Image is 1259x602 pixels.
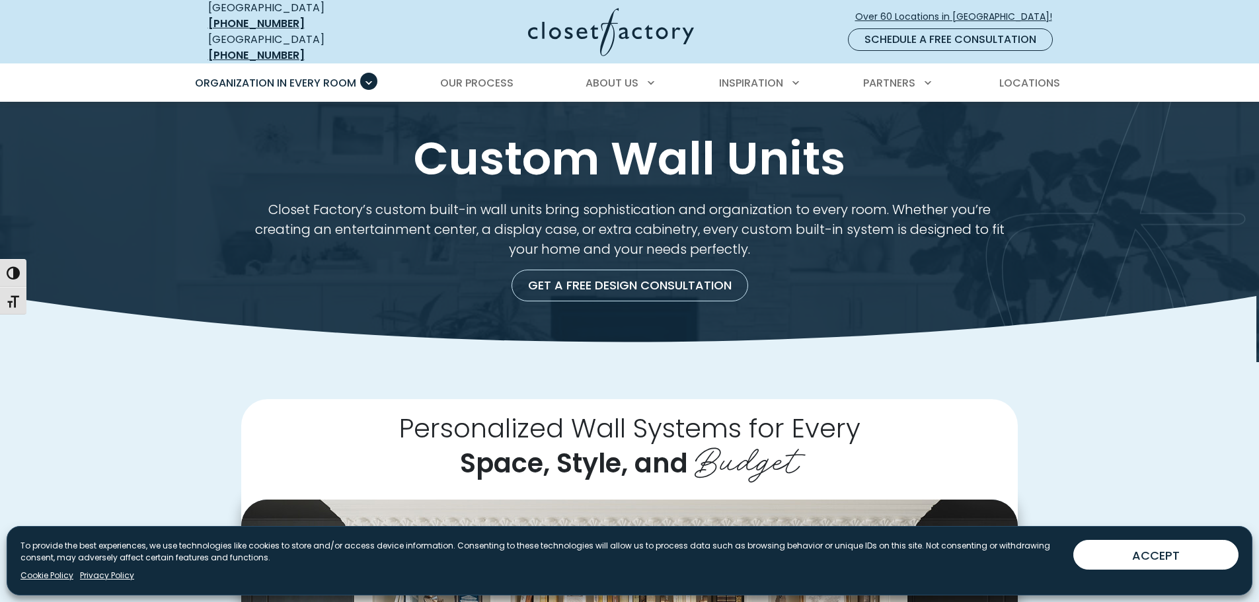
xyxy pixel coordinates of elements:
a: Over 60 Locations in [GEOGRAPHIC_DATA]! [855,5,1063,28]
a: Cookie Policy [20,570,73,582]
span: Partners [863,75,915,91]
button: ACCEPT [1073,540,1239,570]
span: Organization in Every Room [195,75,356,91]
nav: Primary Menu [186,65,1074,102]
a: Get a Free Design Consultation [512,270,748,301]
span: About Us [586,75,638,91]
div: [GEOGRAPHIC_DATA] [208,32,400,63]
span: Personalized Wall Systems for Every [399,410,860,447]
span: Locations [999,75,1060,91]
img: Closet Factory Logo [528,8,694,56]
p: Closet Factory’s custom built-in wall units bring sophistication and organization to every room. ... [241,200,1018,259]
span: Inspiration [719,75,783,91]
h1: Custom Wall Units [206,133,1054,184]
a: [PHONE_NUMBER] [208,16,305,31]
span: Budget [695,431,799,484]
a: Schedule a Free Consultation [848,28,1053,51]
span: Over 60 Locations in [GEOGRAPHIC_DATA]! [855,10,1063,24]
span: Space, Style, and [460,445,688,482]
p: To provide the best experiences, we use technologies like cookies to store and/or access device i... [20,540,1063,564]
a: Privacy Policy [80,570,134,582]
span: Our Process [440,75,514,91]
a: [PHONE_NUMBER] [208,48,305,63]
